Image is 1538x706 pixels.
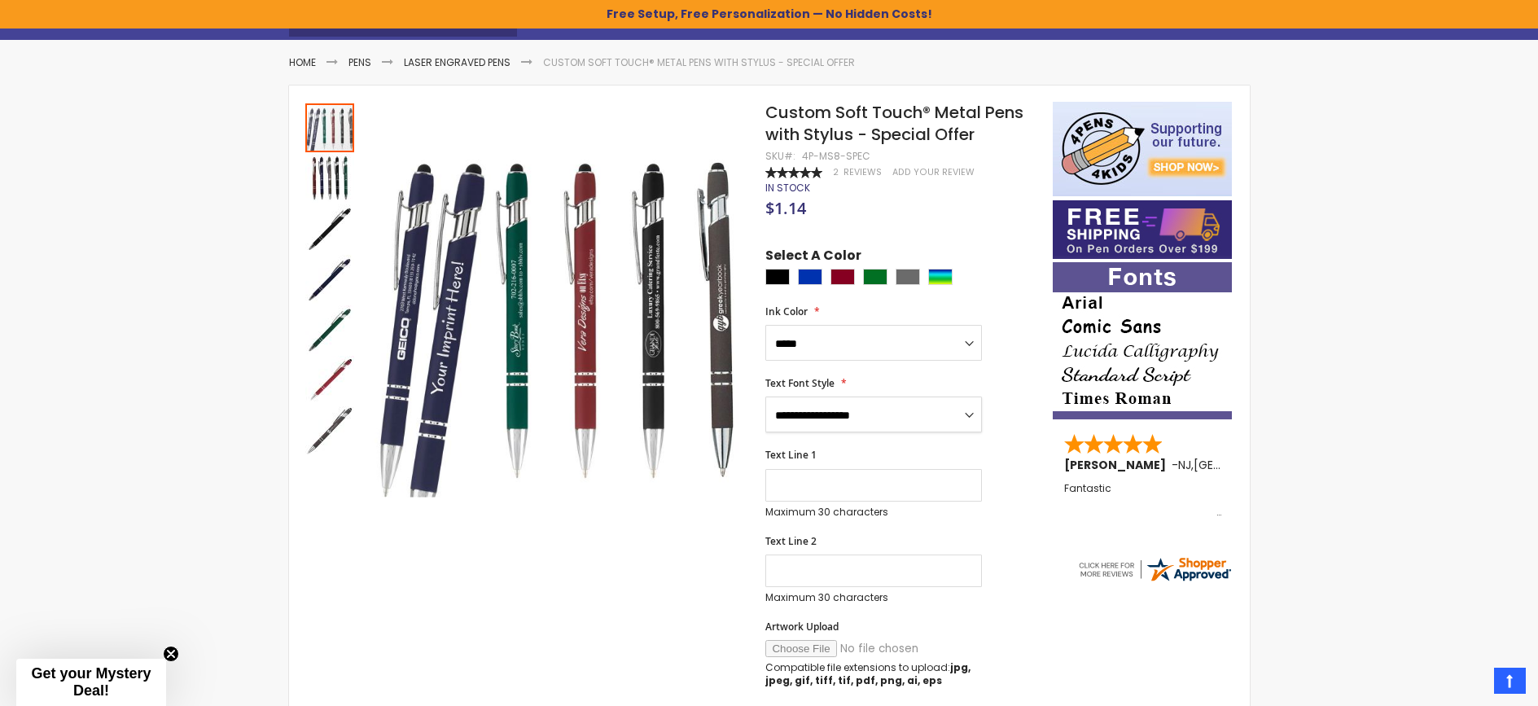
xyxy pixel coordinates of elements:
[305,154,354,203] img: Custom Soft Touch® Metal Pens with Stylus - Special Offer
[305,406,354,455] img: Custom Soft Touch® Metal Pens with Stylus - Special Offer
[305,152,356,203] div: Custom Soft Touch® Metal Pens with Stylus - Special Offer
[543,56,855,69] li: Custom Soft Touch® Metal Pens with Stylus - Special Offer
[765,101,1023,146] span: Custom Soft Touch® Metal Pens with Stylus - Special Offer
[802,150,870,163] div: 4P-MS8-SPEC
[765,247,861,269] span: Select A Color
[765,620,839,634] span: Artwork Upload
[305,253,356,304] div: Custom Soft Touch® Metal Pens with Stylus - Special Offer
[765,506,982,519] p: Maximum 30 characters
[305,255,354,304] img: Custom Soft Touch® Metal Pens with Stylus - Special Offer
[1178,457,1191,473] span: NJ
[305,356,354,405] img: Custom Soft Touch® Metal Pens with Stylus - Special Offer
[1064,457,1172,473] span: [PERSON_NAME]
[305,203,356,253] div: Custom Soft Touch® Metal Pens with Stylus - Special Offer
[1076,573,1233,587] a: 4pens.com certificate URL
[833,166,839,178] span: 2
[765,269,790,285] div: Black
[765,661,982,687] p: Compatible file extensions to upload:
[830,269,855,285] div: Burgundy
[765,197,806,219] span: $1.14
[765,167,822,178] div: 100%
[371,125,743,498] img: Custom Soft Touch® Metal Pens with Stylus - Special Offer
[305,305,354,354] img: Custom Soft Touch® Metal Pens with Stylus - Special Offer
[1194,457,1313,473] span: [GEOGRAPHIC_DATA]
[896,269,920,285] div: Grey
[765,181,810,195] span: In stock
[305,204,354,253] img: Custom Soft Touch® Metal Pens with Stylus - Special Offer
[1172,457,1313,473] span: - ,
[305,354,356,405] div: Custom Soft Touch® Metal Pens with Stylus - Special Offer
[843,166,882,178] span: Reviews
[798,269,822,285] div: Blue
[765,448,817,462] span: Text Line 1
[1076,555,1233,584] img: 4pens.com widget logo
[1053,200,1232,259] img: Free shipping on orders over $199
[16,659,166,706] div: Get your Mystery Deal!Close teaser
[863,269,887,285] div: Green
[1053,102,1232,196] img: 4pens 4 kids
[305,102,356,152] div: Custom Soft Touch® Metal Pens with Stylus - Special Offer
[765,305,808,318] span: Ink Color
[928,269,953,285] div: Assorted
[289,55,316,69] a: Home
[765,376,835,390] span: Text Font Style
[1064,483,1222,518] div: Fantastic
[31,665,151,699] span: Get your Mystery Deal!
[892,166,975,178] a: Add Your Review
[765,660,971,687] strong: jpg, jpeg, gif, tiff, tif, pdf, png, ai, eps
[765,534,817,548] span: Text Line 2
[305,405,354,455] div: Custom Soft Touch® Metal Pens with Stylus - Special Offer
[348,55,371,69] a: Pens
[1053,262,1232,419] img: font-personalization-examples
[404,55,510,69] a: Laser Engraved Pens
[765,182,810,195] div: Availability
[765,149,795,163] strong: SKU
[833,166,884,178] a: 2 Reviews
[163,646,179,662] button: Close teaser
[305,304,356,354] div: Custom Soft Touch® Metal Pens with Stylus - Special Offer
[765,591,982,604] p: Maximum 30 characters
